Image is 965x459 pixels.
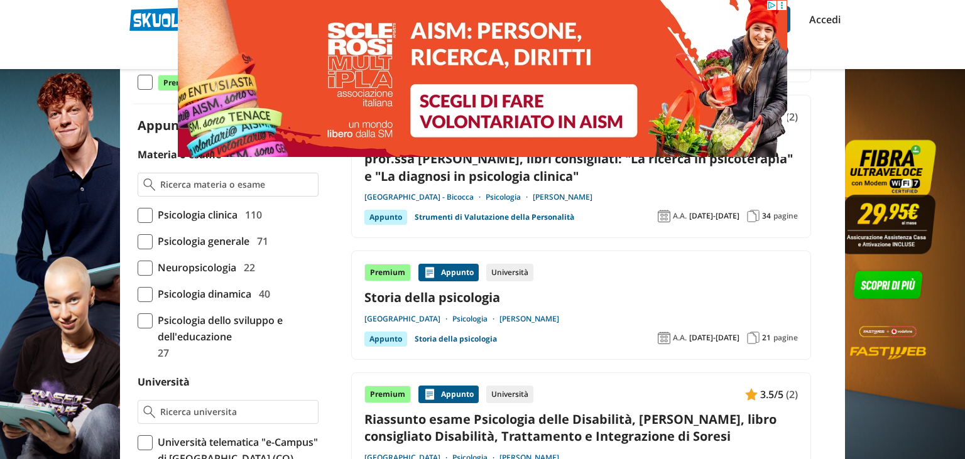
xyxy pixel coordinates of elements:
[499,314,559,324] a: [PERSON_NAME]
[364,332,407,347] div: Appunto
[153,286,251,302] span: Psicologia dinamica
[747,210,760,222] img: Pagine
[364,411,798,445] a: Riassunto esame Psicologia delle Disabilità, [PERSON_NAME], libro consigliato Disabilità, Trattam...
[658,332,670,344] img: Anno accademico
[533,192,592,202] a: [PERSON_NAME]
[364,264,411,281] div: Premium
[658,210,670,222] img: Anno accademico
[138,117,209,134] label: Appunti
[153,207,237,223] span: Psicologia clinica
[143,178,155,191] img: Ricerca materia o esame
[239,259,255,276] span: 22
[786,386,798,402] span: (2)
[773,211,798,221] span: pagine
[673,333,687,343] span: A.A.
[486,192,533,202] a: Psicologia
[254,286,270,302] span: 40
[138,148,221,161] label: Materia o esame
[486,386,533,403] div: Università
[762,211,771,221] span: 34
[415,332,497,347] a: Storia della psicologia
[153,345,169,361] span: 27
[158,75,204,91] span: Premium
[423,266,436,279] img: Appunti contenuto
[689,211,739,221] span: [DATE]-[DATE]
[762,333,771,343] span: 21
[153,312,319,345] span: Psicologia dello sviluppo e dell'educazione
[747,332,760,344] img: Pagine
[452,314,499,324] a: Psicologia
[240,207,262,223] span: 110
[689,333,739,343] span: [DATE]-[DATE]
[364,314,452,324] a: [GEOGRAPHIC_DATA]
[673,211,687,221] span: A.A.
[415,210,574,225] a: Strumenti di Valutazione della Personalità
[364,386,411,403] div: Premium
[786,109,798,125] span: (2)
[153,233,249,249] span: Psicologia generale
[252,233,268,249] span: 71
[143,406,155,418] img: Ricerca universita
[418,264,479,281] div: Appunto
[364,192,486,202] a: [GEOGRAPHIC_DATA] - Bicocca
[153,259,236,276] span: Neuropsicologia
[418,386,479,403] div: Appunto
[773,333,798,343] span: pagine
[486,264,533,281] div: Università
[160,406,313,418] input: Ricerca universita
[423,388,436,401] img: Appunti contenuto
[138,375,190,389] label: Università
[745,388,758,401] img: Appunti contenuto
[160,178,313,191] input: Ricerca materia o esame
[364,210,407,225] div: Appunto
[760,386,783,402] span: 3.5/5
[364,289,798,306] a: Storia della psicologia
[809,6,836,33] a: Accedi
[364,133,798,185] a: Dispensa per l'esame: Strumenti di valutazione della personalità, prof.ssa [PERSON_NAME], libri c...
